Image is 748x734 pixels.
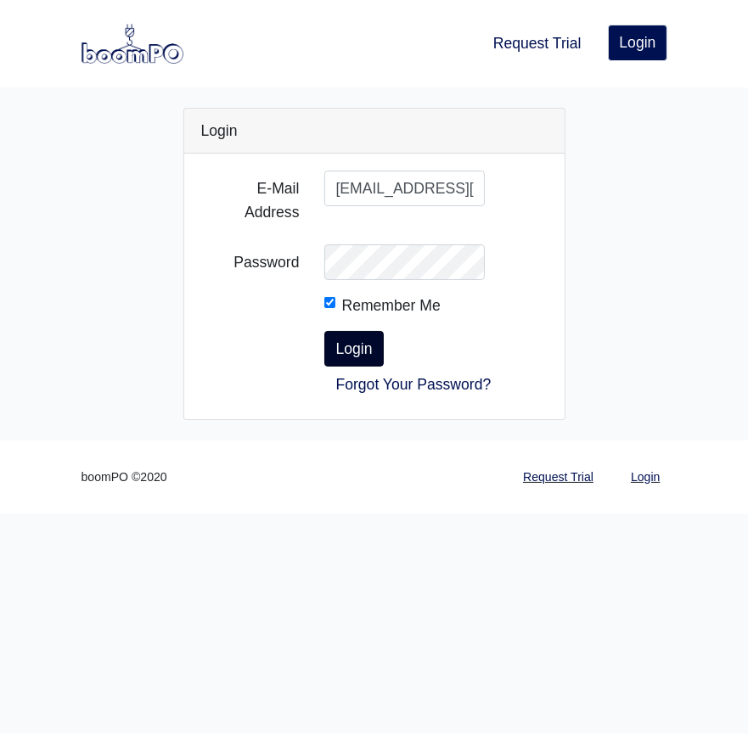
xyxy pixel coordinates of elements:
img: boomPO [82,24,183,63]
a: Request Trial [486,25,588,62]
a: Login [624,461,666,494]
small: boomPO ©2020 [82,468,167,487]
a: Forgot Your Password? [324,367,502,402]
label: Password [188,244,312,280]
label: E-Mail Address [188,171,312,230]
a: Login [608,25,666,60]
div: Login [184,109,565,154]
button: Login [324,331,383,367]
label: Remember Me [341,294,440,317]
a: Request Trial [516,461,600,494]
